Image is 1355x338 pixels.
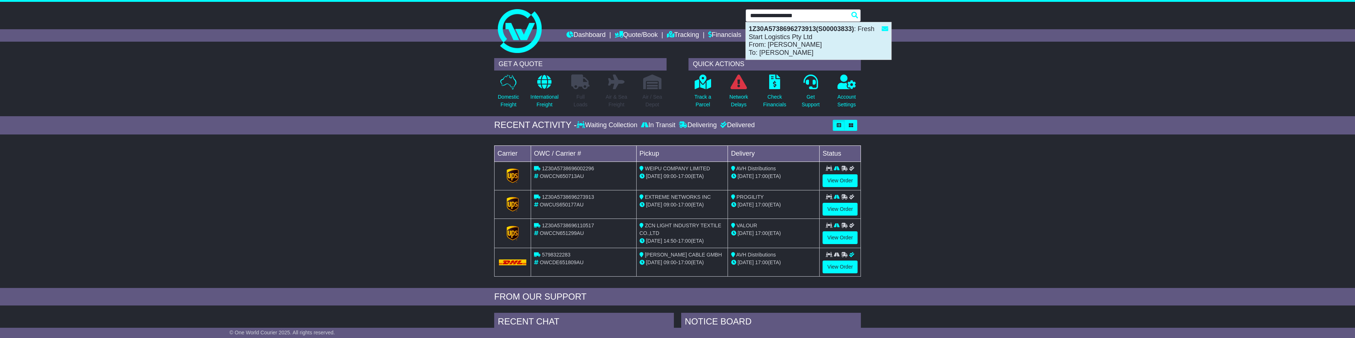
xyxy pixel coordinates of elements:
[736,166,776,171] span: AVH Distributions
[822,231,858,244] a: View Order
[737,202,753,208] span: [DATE]
[688,58,861,71] div: QUICK ACTIONS
[540,230,584,236] span: OWCCN651299AU
[731,201,816,209] div: (ETA)
[642,93,662,109] p: Air / Sea Depot
[718,121,755,129] div: Delivered
[763,93,786,109] p: Check Financials
[639,121,677,129] div: In Transit
[531,145,637,162] td: OWC / Carrier #
[678,238,691,244] span: 17:00
[645,252,722,258] span: [PERSON_NAME] CABLE GMBH
[755,173,768,179] span: 17:00
[499,259,526,265] img: DHL.png
[646,202,662,208] span: [DATE]
[667,29,699,42] a: Tracking
[640,223,721,236] span: ZCN LIGHT INDUSTRY TEXTILE CO.,LTD
[822,174,858,187] a: View Order
[640,172,725,180] div: - (ETA)
[571,93,589,109] p: Full Loads
[822,203,858,216] a: View Order
[646,238,662,244] span: [DATE]
[640,259,725,266] div: - (ETA)
[749,25,854,33] strong: 1Z30A5738696273913(S00003833)
[566,29,606,42] a: Dashboard
[540,202,584,208] span: OWCUS650177AU
[640,201,725,209] div: - (ETA)
[494,58,667,71] div: GET A QUOTE
[802,93,820,109] p: Get Support
[729,74,748,113] a: NetworkDelays
[542,166,594,171] span: 1Z30A5738696002296
[694,93,711,109] p: Track a Parcel
[646,259,662,265] span: [DATE]
[507,168,519,183] img: GetCarrierServiceLogo
[731,229,816,237] div: (ETA)
[615,29,658,42] a: Quote/Book
[681,313,861,333] div: NOTICE BOARD
[755,202,768,208] span: 17:00
[755,230,768,236] span: 17:00
[646,173,662,179] span: [DATE]
[729,93,748,109] p: Network Delays
[530,74,559,113] a: InternationalFreight
[540,173,584,179] span: OWCCN650713AU
[822,261,858,273] a: View Order
[708,29,741,42] a: Financials
[606,93,627,109] p: Air & Sea Freight
[731,172,816,180] div: (ETA)
[736,194,764,200] span: PROGILITY
[494,292,861,302] div: FROM OUR SUPPORT
[540,259,584,265] span: OWCDE651809AU
[542,223,594,228] span: 1Z30A5738696110517
[577,121,639,129] div: Waiting Collection
[542,194,594,200] span: 1Z30A5738696273913
[542,252,570,258] span: 5798322283
[678,259,691,265] span: 17:00
[507,197,519,212] img: GetCarrierServiceLogo
[737,230,753,236] span: [DATE]
[678,173,691,179] span: 17:00
[664,259,676,265] span: 09:00
[640,237,725,245] div: - (ETA)
[498,93,519,109] p: Domestic Freight
[755,259,768,265] span: 17:00
[837,93,856,109] p: Account Settings
[494,313,674,333] div: RECENT CHAT
[678,202,691,208] span: 17:00
[507,226,519,240] img: GetCarrierServiceLogo
[694,74,711,113] a: Track aParcel
[636,145,728,162] td: Pickup
[737,259,753,265] span: [DATE]
[763,74,787,113] a: CheckFinancials
[530,93,558,109] p: International Freight
[677,121,718,129] div: Delivering
[664,202,676,208] span: 09:00
[736,252,776,258] span: AVH Distributions
[645,166,710,171] span: WEIPU COMPANY LIMITED
[737,173,753,179] span: [DATE]
[495,145,531,162] td: Carrier
[736,223,757,228] span: VALOUR
[497,74,519,113] a: DomesticFreight
[820,145,861,162] td: Status
[664,238,676,244] span: 14:50
[746,22,891,60] div: : Fresh Start Logistics Pty Ltd From: [PERSON_NAME] To: [PERSON_NAME]
[494,120,577,130] div: RECENT ACTIVITY -
[801,74,820,113] a: GetSupport
[728,145,820,162] td: Delivery
[837,74,856,113] a: AccountSettings
[645,194,711,200] span: EXTREME NETWORKS INC
[664,173,676,179] span: 09:00
[731,259,816,266] div: (ETA)
[229,330,335,335] span: © One World Courier 2025. All rights reserved.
